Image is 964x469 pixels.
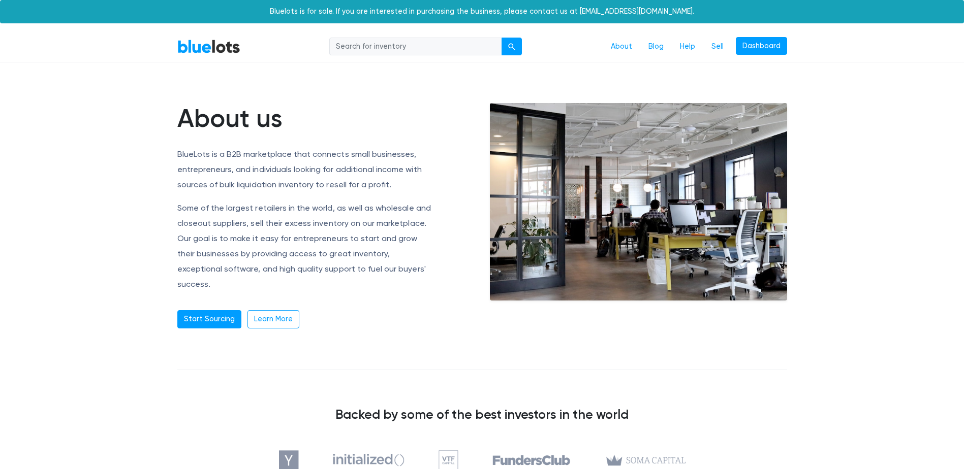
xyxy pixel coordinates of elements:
a: Learn More [247,310,299,328]
a: BlueLots [177,39,240,54]
p: Some of the largest retailers in the world, as well as wholesale and closeout suppliers, sell the... [177,200,434,292]
input: Search for inventory [329,38,502,56]
img: office-e6e871ac0602a9b363ffc73e1d17013cb30894adc08fbdb38787864bb9a1d2fe.jpg [490,103,787,301]
p: BlueLots is a B2B marketplace that connects small businesses, entrepreneurs, and individuals look... [177,147,434,192]
a: Sell [703,37,732,56]
a: About [603,37,640,56]
h3: Backed by some of the best investors in the world [177,407,787,422]
a: Help [672,37,703,56]
h1: About us [177,103,434,133]
a: Dashboard [736,37,787,55]
a: Start Sourcing [177,310,241,328]
a: Blog [640,37,672,56]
